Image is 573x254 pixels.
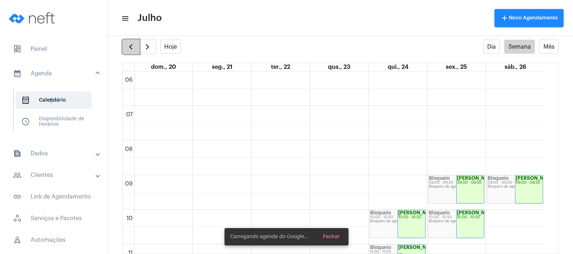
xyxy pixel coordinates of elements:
[370,210,391,215] strong: Bloqueio
[13,171,22,179] mat-icon: sidenav icon
[4,145,108,162] mat-expansion-panel-header: sidenav iconDados
[500,15,558,21] span: Novo Agendamento
[516,176,560,181] strong: [PERSON_NAME]...
[429,210,450,215] strong: Bloqueio
[4,62,108,85] mat-expansion-panel-header: sidenav iconAgenda
[21,96,30,104] span: sidenav icon
[160,40,181,54] button: Hoje
[125,215,134,222] div: 10
[15,113,92,130] span: Disponibilidade de Horários
[7,231,101,249] span: Automações
[150,63,177,71] a: 20 de julho de 2025
[483,40,500,54] button: Dia
[13,149,22,158] mat-icon: sidenav icon
[488,181,542,185] div: 09:00 - 09:50
[125,111,134,118] div: 07
[370,245,391,250] strong: Bloqueio
[13,149,96,158] mat-panel-title: Dados
[123,40,139,54] button: Semana Anterior
[429,185,484,189] div: Bloqueio de agenda
[6,4,60,32] img: logo-neft-novo-2.png
[457,181,484,185] div: 09:00 - 09:50
[429,219,484,223] div: Bloqueio de agenda
[4,166,108,184] mat-expansion-panel-header: sidenav iconClientes
[270,63,292,71] a: 22 de julho de 2025
[7,40,101,58] span: Painel
[500,14,509,22] mat-icon: add
[457,176,502,181] strong: [PERSON_NAME]...
[230,233,308,240] span: Carregando agenda do Google...
[516,181,542,185] div: 09:00 - 09:50
[124,77,134,83] div: 06
[386,63,410,71] a: 24 de julho de 2025
[139,40,156,54] button: Próximo Semana
[327,63,352,71] a: 23 de julho de 2025
[457,210,502,215] strong: [PERSON_NAME]...
[13,192,22,201] mat-icon: sidenav icon
[121,14,128,23] mat-icon: sidenav icon
[370,215,425,219] div: 10:00 - 10:50
[13,45,22,53] span: sidenav icon
[539,40,559,54] button: Mês
[488,176,508,181] strong: Bloqueio
[13,236,22,244] span: sidenav icon
[317,230,346,243] button: Fechar
[323,234,340,239] span: Fechar
[457,215,484,219] div: 10:00 - 10:50
[370,250,425,254] div: 11:00 - 11:50
[13,171,96,179] mat-panel-title: Clientes
[488,185,542,189] div: Bloqueio de agenda
[13,214,22,223] span: sidenav icon
[21,117,30,126] span: sidenav icon
[503,63,528,71] a: 26 de julho de 2025
[398,215,425,219] div: 10:00 - 10:50
[13,69,22,78] mat-icon: sidenav icon
[138,12,162,24] span: Julho
[429,215,484,219] div: 10:00 - 10:50
[370,219,425,223] div: Bloqueio de agenda
[124,181,134,187] div: 09
[494,9,564,27] button: Novo Agendamento
[429,181,484,185] div: 09:00 - 09:50
[398,210,439,215] strong: [PERSON_NAME]
[15,92,92,109] span: Calendário
[444,63,468,71] a: 25 de julho de 2025
[429,176,450,181] strong: Bloqueio
[13,69,96,78] mat-panel-title: Agenda
[210,63,234,71] a: 21 de julho de 2025
[7,188,101,205] span: Link de Agendamento
[504,40,535,54] button: Semana
[124,146,134,152] div: 08
[4,85,108,141] div: sidenav iconAgenda
[7,210,101,227] span: Serviços e Pacotes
